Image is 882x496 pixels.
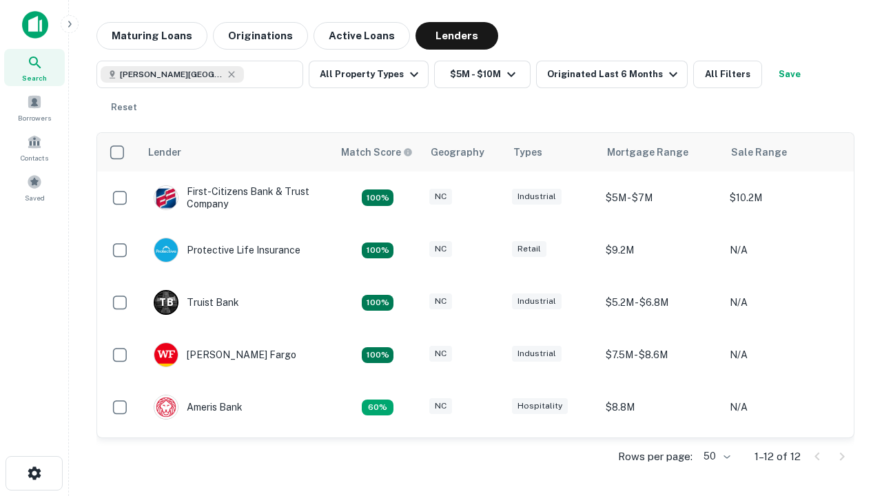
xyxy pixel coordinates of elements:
[154,395,243,420] div: Ameris Bank
[599,172,723,224] td: $5M - $7M
[513,144,542,161] div: Types
[4,169,65,206] a: Saved
[618,448,693,465] p: Rows per page:
[362,347,393,364] div: Matching Properties: 2, hasApolloMatch: undefined
[25,192,45,203] span: Saved
[362,189,393,206] div: Matching Properties: 2, hasApolloMatch: undefined
[362,242,393,259] div: Matching Properties: 2, hasApolloMatch: undefined
[505,133,599,172] th: Types
[723,224,847,276] td: N/A
[813,342,882,408] iframe: Chat Widget
[4,89,65,126] a: Borrowers
[512,293,562,309] div: Industrial
[693,61,762,88] button: All Filters
[429,346,452,362] div: NC
[154,238,178,262] img: picture
[599,224,723,276] td: $9.2M
[148,144,181,161] div: Lender
[723,381,847,433] td: N/A
[755,448,801,465] p: 1–12 of 12
[698,446,732,466] div: 50
[768,61,812,88] button: Save your search to get updates of matches that match your search criteria.
[547,66,681,83] div: Originated Last 6 Months
[140,133,333,172] th: Lender
[154,185,319,210] div: First-citizens Bank & Trust Company
[607,144,688,161] div: Mortgage Range
[536,61,688,88] button: Originated Last 6 Months
[512,346,562,362] div: Industrial
[333,133,422,172] th: Capitalize uses an advanced AI algorithm to match your search with the best lender. The match sco...
[4,49,65,86] a: Search
[154,343,178,366] img: picture
[154,238,300,262] div: Protective Life Insurance
[434,61,531,88] button: $5M - $10M
[512,189,562,205] div: Industrial
[4,129,65,166] a: Contacts
[18,112,51,123] span: Borrowers
[599,381,723,433] td: $8.8M
[731,144,787,161] div: Sale Range
[431,144,484,161] div: Geography
[723,172,847,224] td: $10.2M
[599,133,723,172] th: Mortgage Range
[429,398,452,414] div: NC
[21,152,48,163] span: Contacts
[154,186,178,209] img: picture
[96,22,207,50] button: Maturing Loans
[429,241,452,257] div: NC
[309,61,429,88] button: All Property Types
[416,22,498,50] button: Lenders
[362,295,393,311] div: Matching Properties: 3, hasApolloMatch: undefined
[159,296,173,310] p: T B
[154,342,296,367] div: [PERSON_NAME] Fargo
[102,94,146,121] button: Reset
[22,72,47,83] span: Search
[341,145,413,160] div: Capitalize uses an advanced AI algorithm to match your search with the best lender. The match sco...
[22,11,48,39] img: capitalize-icon.png
[512,241,546,257] div: Retail
[362,400,393,416] div: Matching Properties: 1, hasApolloMatch: undefined
[723,433,847,486] td: N/A
[213,22,308,50] button: Originations
[512,398,568,414] div: Hospitality
[429,293,452,309] div: NC
[314,22,410,50] button: Active Loans
[599,329,723,381] td: $7.5M - $8.6M
[154,290,239,315] div: Truist Bank
[429,189,452,205] div: NC
[154,395,178,419] img: picture
[723,133,847,172] th: Sale Range
[723,276,847,329] td: N/A
[723,329,847,381] td: N/A
[599,433,723,486] td: $9.2M
[599,276,723,329] td: $5.2M - $6.8M
[341,145,410,160] h6: Match Score
[422,133,505,172] th: Geography
[120,68,223,81] span: [PERSON_NAME][GEOGRAPHIC_DATA], [GEOGRAPHIC_DATA]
